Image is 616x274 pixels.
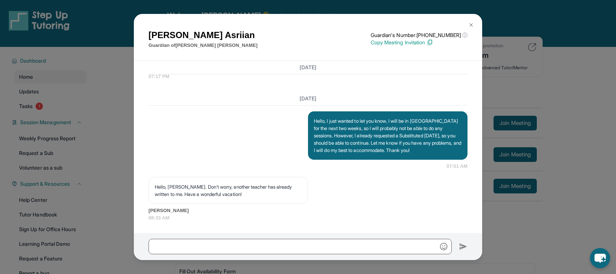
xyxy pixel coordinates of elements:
p: Hello, I just wanted to let you know, I will be in [GEOGRAPHIC_DATA] for the next two weeks, so I... [314,117,462,154]
h1: [PERSON_NAME] Asriian [148,29,257,42]
span: ⓘ [462,32,467,39]
img: Emoji [440,243,447,250]
span: 08:33 AM [148,214,467,222]
img: Send icon [459,242,467,251]
img: Close Icon [468,22,474,28]
p: Guardian of [PERSON_NAME] [PERSON_NAME] [148,42,257,49]
h3: [DATE] [148,64,467,71]
img: Copy Icon [426,39,433,46]
p: Copy Meeting Invitation [371,39,467,46]
span: 07:17 PM [148,73,467,80]
span: [PERSON_NAME] [148,207,467,214]
p: Hello, [PERSON_NAME]. Don't worry, another teacher has already written to me. Have a wonderful va... [155,183,302,198]
button: chat-button [590,248,610,268]
span: 07:51 AM [447,163,467,170]
p: Guardian's Number: [PHONE_NUMBER] [371,32,467,39]
h3: [DATE] [148,95,467,102]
